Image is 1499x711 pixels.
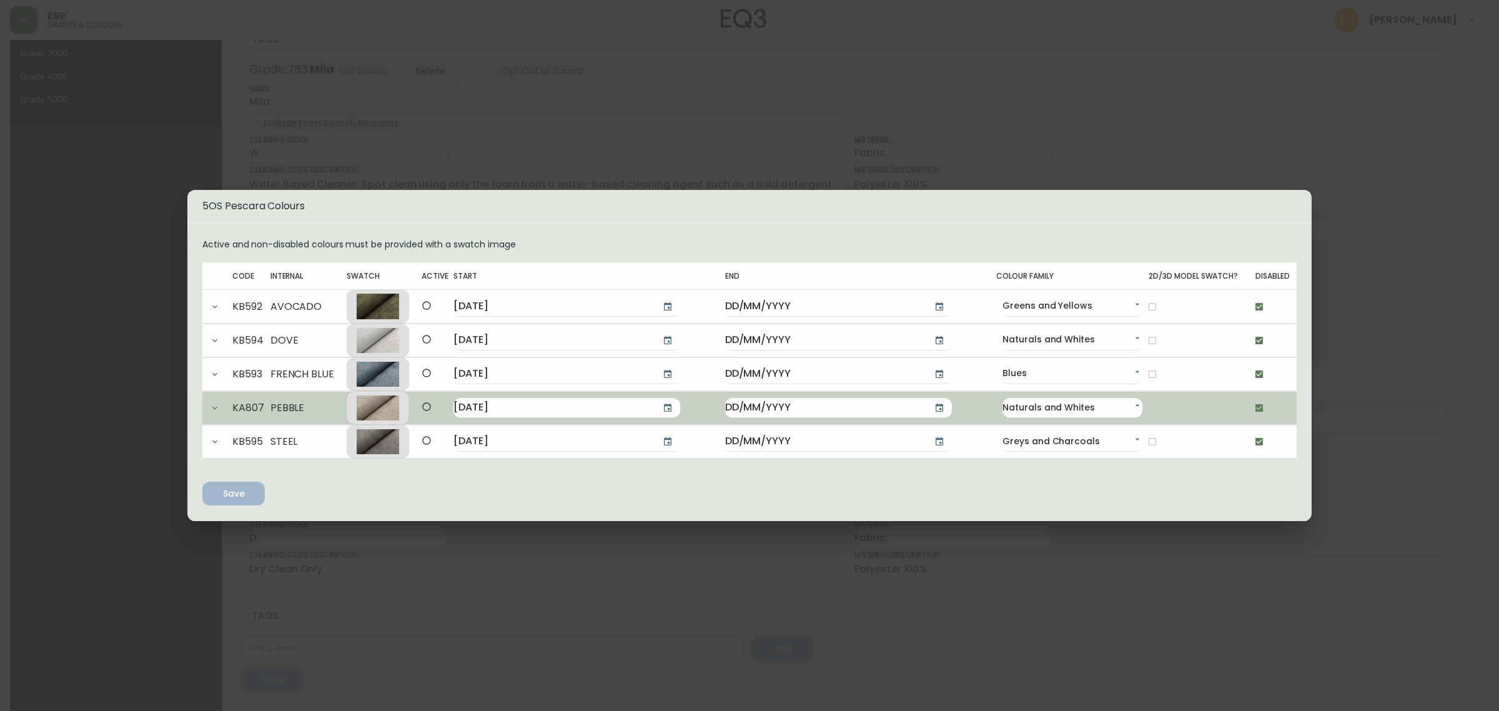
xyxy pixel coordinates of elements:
td: AVOCADO [270,290,347,323]
div: Blues [1002,364,1142,384]
td: KA807 [232,391,270,424]
div: Naturals and Whites [1002,330,1142,351]
th: End [725,262,996,290]
input: DD/MM/YYYY [453,398,650,418]
td: KB595 [232,425,270,458]
th: Colour Family [996,262,1149,290]
th: Start [453,262,725,290]
th: Disabled [1255,262,1297,290]
div: Greys and Charcoals [1002,432,1142,452]
td: KB592 [232,290,270,323]
td: FRENCH BLUE [270,357,347,390]
input: DD/MM/YYYY [453,364,650,384]
td: DOVE [270,324,347,357]
td: KB594 [232,324,270,357]
input: DD/MM/YYYY [453,297,650,317]
input: DD/MM/YYYY [725,297,922,317]
input: DD/MM/YYYY [725,398,922,418]
td: STEEL [270,425,347,458]
th: Internal [270,262,347,290]
input: DD/MM/YYYY [725,364,922,384]
th: Active [422,262,453,290]
input: DD/MM/YYYY [453,432,650,452]
th: Swatch [347,262,422,290]
th: 2D/3D Model Swatch? [1149,262,1255,290]
td: KB593 [232,357,270,390]
input: DD/MM/YYYY [453,331,650,351]
h5: 5OS Pescara Colours [202,200,1297,212]
div: Greens and Yellows [1002,296,1142,317]
div: Naturals and Whites [1002,398,1142,419]
th: Code [232,262,270,290]
td: PEBBLE [270,391,347,424]
input: DD/MM/YYYY [725,331,922,351]
p: Active and non-disabled colours must be provided with a swatch image [202,238,1297,251]
input: DD/MM/YYYY [725,432,922,452]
